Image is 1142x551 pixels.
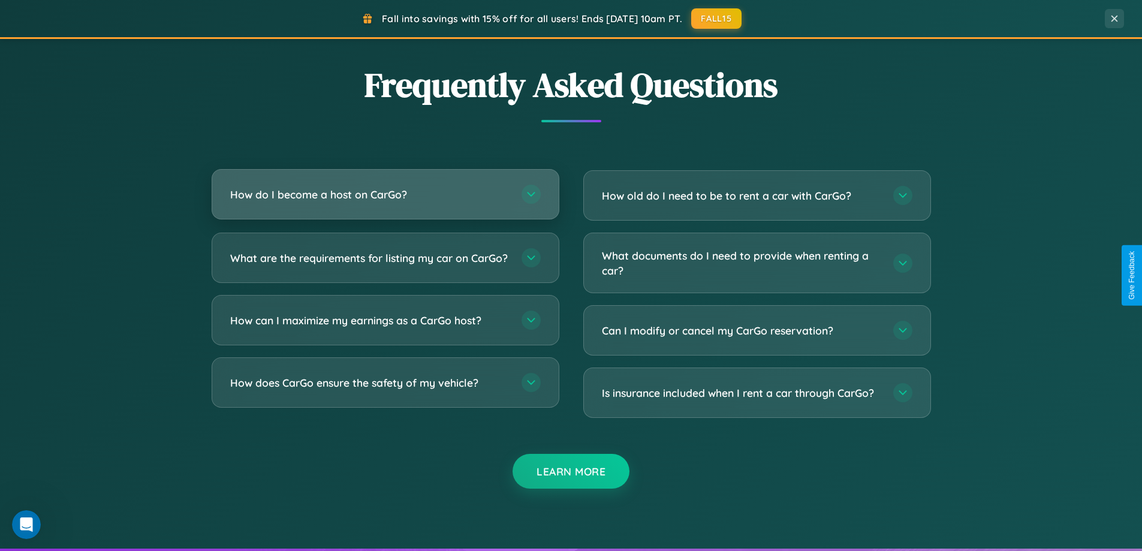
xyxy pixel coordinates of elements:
button: Learn More [513,454,629,489]
h3: How old do I need to be to rent a car with CarGo? [602,188,881,203]
h3: How do I become a host on CarGo? [230,187,510,202]
button: FALL15 [691,8,742,29]
h3: How does CarGo ensure the safety of my vehicle? [230,375,510,390]
h3: Is insurance included when I rent a car through CarGo? [602,386,881,401]
h3: What are the requirements for listing my car on CarGo? [230,251,510,266]
h2: Frequently Asked Questions [212,62,931,108]
iframe: Intercom live chat [12,510,41,539]
h3: How can I maximize my earnings as a CarGo host? [230,313,510,328]
span: Fall into savings with 15% off for all users! Ends [DATE] 10am PT. [382,13,682,25]
div: Give Feedback [1128,251,1136,300]
h3: What documents do I need to provide when renting a car? [602,248,881,278]
h3: Can I modify or cancel my CarGo reservation? [602,323,881,338]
